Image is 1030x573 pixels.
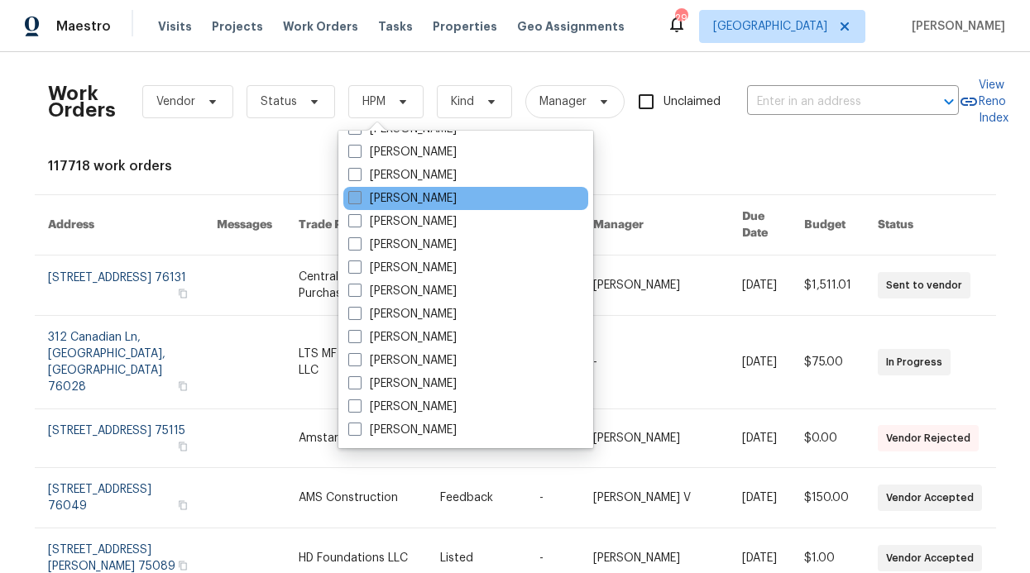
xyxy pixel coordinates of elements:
[791,195,865,255] th: Budget
[158,18,192,35] span: Visits
[580,409,729,468] td: [PERSON_NAME]
[362,93,386,110] span: HPM
[348,260,457,276] label: [PERSON_NAME]
[285,195,426,255] th: Trade Partner
[175,558,190,573] button: Copy Address
[427,468,526,528] td: Feedback
[433,18,497,35] span: Properties
[56,18,111,35] span: Maestro
[580,195,729,255] th: Manager
[175,439,190,454] button: Copy Address
[378,21,413,32] span: Tasks
[348,283,457,299] label: [PERSON_NAME]
[348,167,457,184] label: [PERSON_NAME]
[285,409,426,468] td: Amstar
[212,18,263,35] span: Projects
[539,93,587,110] span: Manager
[905,18,1005,35] span: [PERSON_NAME]
[713,18,827,35] span: [GEOGRAPHIC_DATA]
[664,93,721,111] span: Unclaimed
[526,468,580,528] td: -
[285,255,426,316] td: Centralized Purchasing
[517,18,625,35] span: Geo Assignments
[580,316,729,409] td: -
[283,18,358,35] span: Work Orders
[348,236,457,253] label: [PERSON_NAME]
[348,213,457,230] label: [PERSON_NAME]
[261,93,297,110] span: Status
[348,399,457,415] label: [PERSON_NAME]
[156,93,195,110] span: Vendor
[580,468,729,528] td: [PERSON_NAME] V
[348,329,457,346] label: [PERSON_NAME]
[285,316,426,409] td: LTS MF Enterprises LLC
[348,306,457,322] label: [PERSON_NAME]
[348,352,457,369] label: [PERSON_NAME]
[35,195,204,255] th: Address
[865,195,995,255] th: Status
[959,77,1008,127] a: View Reno Index
[175,379,190,394] button: Copy Address
[175,286,190,301] button: Copy Address
[348,375,457,392] label: [PERSON_NAME]
[48,85,116,118] h2: Work Orders
[675,10,687,26] div: 29
[285,468,426,528] td: AMS Construction
[747,89,913,115] input: Enter in an address
[348,144,457,160] label: [PERSON_NAME]
[348,422,457,438] label: [PERSON_NAME]
[48,158,983,174] div: 117718 work orders
[937,90,961,113] button: Open
[204,195,285,255] th: Messages
[175,498,190,513] button: Copy Address
[451,93,474,110] span: Kind
[729,195,792,255] th: Due Date
[580,255,729,316] td: [PERSON_NAME]
[348,190,457,207] label: [PERSON_NAME]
